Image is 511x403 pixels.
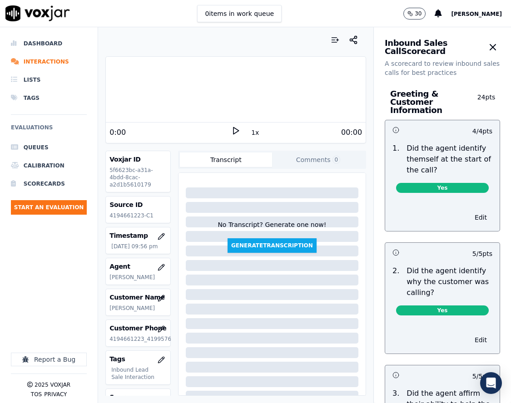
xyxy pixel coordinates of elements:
h3: Tags [109,354,166,364]
h3: Inbound Sales Call Scorecard [385,39,486,55]
p: 1 . [389,143,403,176]
h3: Voxjar ID [109,155,166,164]
button: Edit [469,334,492,346]
p: 4194661223_4199576519 [109,335,166,343]
div: 0:00 [109,127,126,138]
button: 0items in work queue [197,5,282,22]
p: 4 / 4 pts [472,127,492,136]
button: Report a Bug [11,353,87,366]
p: 24 pts [477,93,495,114]
div: 00:00 [341,127,362,138]
button: GenerateTranscription [228,238,317,253]
p: 4194661223-C1 [109,212,166,219]
h3: Customer Name [109,293,166,302]
a: Tags [11,89,87,107]
p: Inbound Lead [111,366,166,374]
h3: Source ID [109,200,166,209]
a: Calibration [11,157,87,175]
p: 5 / 5 pts [472,249,492,258]
h3: Greeting & Customer Information [390,90,477,114]
span: [PERSON_NAME] [451,11,502,17]
h3: Source [109,393,166,402]
p: 30 [415,10,422,17]
button: TOS [31,391,42,398]
h3: Agent [109,262,166,271]
button: [PERSON_NAME] [451,8,511,19]
p: A scorecard to review inbound sales calls for best practices [385,59,500,77]
span: Yes [396,183,489,193]
p: [PERSON_NAME] [109,305,166,312]
div: Open Intercom Messenger [480,372,502,394]
button: 1x [249,126,261,139]
p: [DATE] 09:56 pm [111,243,166,250]
h3: Customer Phone [109,324,166,333]
span: Yes [396,305,489,315]
span: 0 [332,156,341,164]
button: Privacy [44,391,67,398]
h6: Evaluations [11,122,87,138]
a: Queues [11,138,87,157]
button: Comments [272,152,364,167]
button: Start an Evaluation [11,200,87,215]
p: 2025 Voxjar [35,381,70,388]
a: Interactions [11,53,87,71]
button: 30 [403,8,426,20]
p: 2 . [389,265,403,298]
p: 5 / 5 pts [472,372,492,381]
p: Did the agent identify themself at the start of the call? [407,143,492,176]
a: Lists [11,71,87,89]
p: Sale Interaction [111,374,166,381]
p: [PERSON_NAME] [109,274,166,281]
p: 5f6623bc-a31a-4bdd-8cac-a2d1b5610179 [109,167,166,188]
img: voxjar logo [5,5,70,21]
p: Did the agent identify why the customer was calling? [407,265,492,298]
button: Edit [469,211,492,224]
button: Transcript [180,152,272,167]
div: No Transcript? Generate one now! [218,220,326,238]
a: Scorecards [11,175,87,193]
button: 30 [403,8,435,20]
h3: Timestamp [109,231,166,240]
a: Dashboard [11,34,87,53]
